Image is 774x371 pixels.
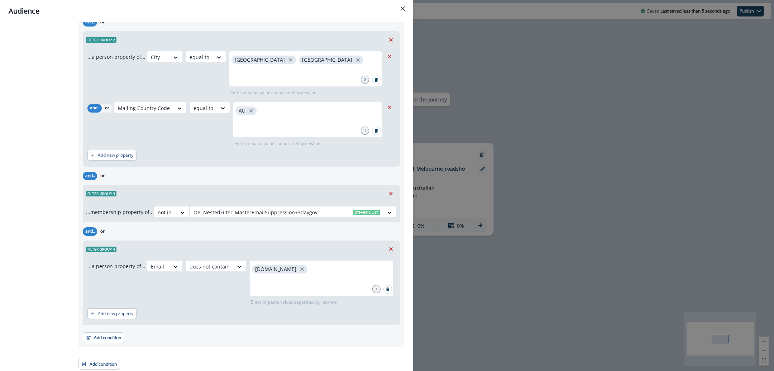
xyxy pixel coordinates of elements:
[86,208,154,216] p: ...membership property of...
[287,56,294,63] button: close
[98,311,133,316] p: Add new property
[83,172,97,180] button: and..
[97,172,108,180] button: or
[384,51,395,62] button: Remove
[86,247,116,252] span: Filter group 4
[397,3,408,14] button: Close
[361,76,369,84] div: 2
[86,37,116,43] span: Filter group 2
[249,299,338,305] p: Enter or paste values separated by newline
[9,6,404,16] div: Audience
[385,34,397,45] button: Remove
[372,127,381,135] button: Search
[354,56,362,63] button: close
[229,90,318,96] p: Enter or paste values separated by newline
[98,153,133,158] p: Add new property
[78,359,120,370] button: Add condition
[87,53,145,61] p: ...a person property of...
[83,227,97,236] button: and..
[372,285,381,293] div: 1
[87,104,102,113] button: and..
[87,150,137,161] button: Add new property
[233,141,322,147] p: Enter or paste values separated by newline
[83,18,97,27] button: and..
[86,191,116,196] span: Filter group 3
[235,57,285,63] p: [GEOGRAPHIC_DATA]
[385,188,397,199] button: Remove
[361,127,369,135] div: 1
[248,107,255,114] button: close
[255,266,296,272] p: [DOMAIN_NAME]
[87,262,145,270] p: ...a person property of...
[298,266,306,273] button: close
[383,285,392,294] button: Search
[102,104,113,113] button: or
[87,308,137,319] button: Add new property
[239,108,245,114] p: AU
[385,244,397,255] button: Remove
[384,102,395,113] button: Remove
[97,227,108,236] button: or
[302,57,352,63] p: [GEOGRAPHIC_DATA]
[372,76,381,84] button: Search
[83,332,124,343] button: Add condition
[97,18,108,27] button: or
